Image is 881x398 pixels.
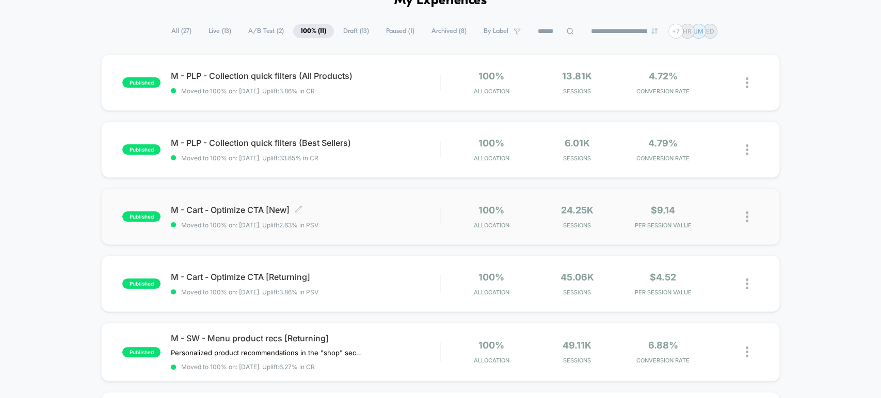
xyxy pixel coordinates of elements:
span: 100% [478,340,504,351]
span: published [122,347,161,357]
span: PER SESSION VALUE [622,289,703,296]
span: M - SW - Menu product recs [Returning] [171,333,440,343]
span: Moved to 100% on: [DATE] . Uplift: 2.63% in PSV [181,221,318,229]
span: Moved to 100% on: [DATE] . Uplift: 33.85% in CR [181,154,318,162]
p: JM [694,27,703,35]
span: Allocation [474,357,509,364]
span: Paused ( 1 ) [378,24,422,38]
span: Sessions [537,155,617,162]
span: 4.72% [648,71,677,81]
span: Sessions [537,88,617,95]
span: 100% [478,71,504,81]
span: 24.25k [561,205,594,215]
span: Personalized product recommendations in the "shop" section on the nav menu for returning users [171,349,362,357]
span: $9.14 [651,205,675,215]
span: Sessions [537,357,617,364]
span: Allocation [474,289,509,296]
span: CONVERSION RATE [622,155,703,162]
img: close [746,211,748,222]
span: 100% ( 11 ) [293,24,334,38]
span: M - Cart - Optimize CTA [New] [171,205,440,215]
p: HR [683,27,692,35]
img: end [651,28,658,34]
span: published [122,211,161,222]
span: 100% [478,272,504,283]
span: 6.88% [648,340,678,351]
span: Allocation [474,155,509,162]
span: published [122,144,161,155]
span: M - PLP - Collection quick filters (Best Sellers) [171,138,440,148]
span: M - PLP - Collection quick filters (All Products) [171,71,440,81]
span: By Label [484,27,508,35]
img: close [746,278,748,289]
span: A/B Test ( 2 ) [241,24,292,38]
span: Sessions [537,289,617,296]
span: PER SESSION VALUE [622,222,703,229]
span: Draft ( 13 ) [335,24,377,38]
img: close [746,346,748,357]
span: All ( 27 ) [164,24,199,38]
span: Archived ( 8 ) [424,24,474,38]
span: 13.81k [562,71,592,81]
span: Moved to 100% on: [DATE] . Uplift: 6.27% in CR [181,363,315,371]
span: Allocation [474,222,509,229]
span: 4.79% [648,138,678,148]
p: ED [706,27,714,35]
span: Moved to 100% on: [DATE] . Uplift: 3.86% in CR [181,87,315,95]
span: Allocation [474,88,509,95]
span: Live ( 13 ) [201,24,239,38]
span: 49.11k [563,340,591,351]
span: 100% [478,138,504,148]
span: Sessions [537,222,617,229]
img: close [746,77,748,88]
span: CONVERSION RATE [622,357,703,364]
img: close [746,144,748,155]
div: + 7 [668,24,683,39]
span: CONVERSION RATE [622,88,703,95]
span: Moved to 100% on: [DATE] . Uplift: 3.86% in PSV [181,288,318,296]
span: published [122,278,161,289]
span: published [122,77,161,88]
span: 100% [478,205,504,215]
span: 45.06k [560,272,594,283]
span: 6.01k [565,138,590,148]
span: M - Cart - Optimize CTA [Returning] [171,272,440,282]
span: $4.52 [650,272,676,283]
